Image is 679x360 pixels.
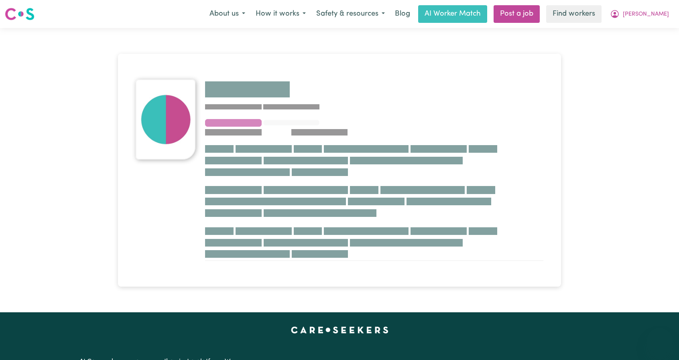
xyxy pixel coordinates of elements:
[418,5,487,23] a: AI Worker Match
[647,328,673,354] iframe: Button to launch messaging window
[390,5,415,23] a: Blog
[250,6,311,22] button: How it works
[494,5,540,23] a: Post a job
[291,327,388,333] a: Careseekers home page
[546,5,602,23] a: Find workers
[204,6,250,22] button: About us
[623,10,669,19] span: [PERSON_NAME]
[311,6,390,22] button: Safety & resources
[5,7,35,21] img: Careseekers logo
[605,6,674,22] button: My Account
[5,5,35,23] a: Careseekers logo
